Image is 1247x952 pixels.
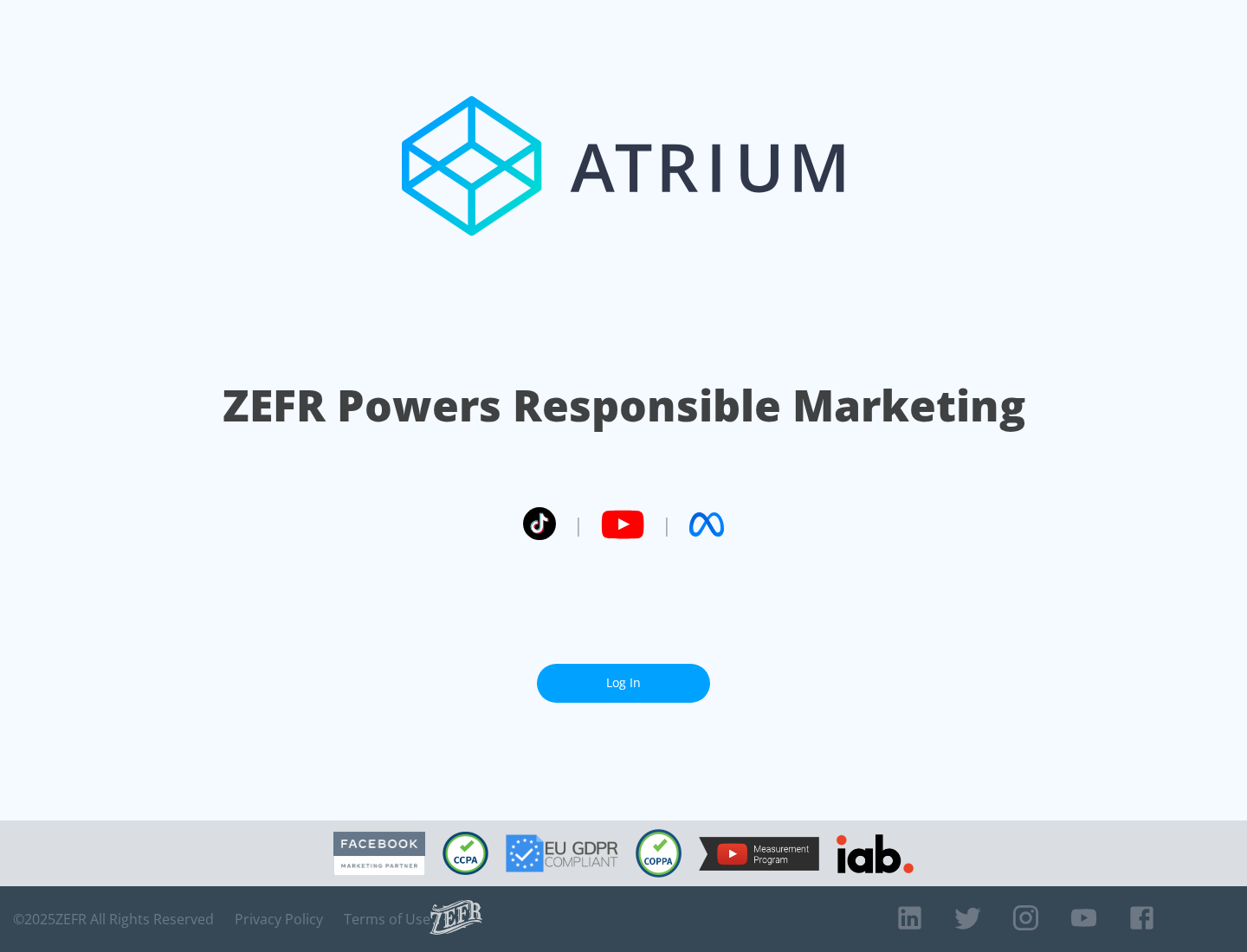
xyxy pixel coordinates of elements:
img: YouTube Measurement Program [699,837,819,871]
h1: ZEFR Powers Responsible Marketing [223,376,1025,435]
a: Log In [537,664,710,703]
span: | [573,511,584,537]
img: COPPA Compliant [636,829,682,878]
span: © 2025 ZEFR All Rights Reserved [13,910,214,928]
img: IAB [837,834,914,873]
img: Facebook Marketing Partner [333,832,425,876]
span: | [662,511,672,537]
a: Privacy Policy [235,910,323,928]
a: Terms of Use [344,910,430,928]
img: CCPA Compliant [443,832,488,875]
img: GDPR Compliant [506,834,618,872]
